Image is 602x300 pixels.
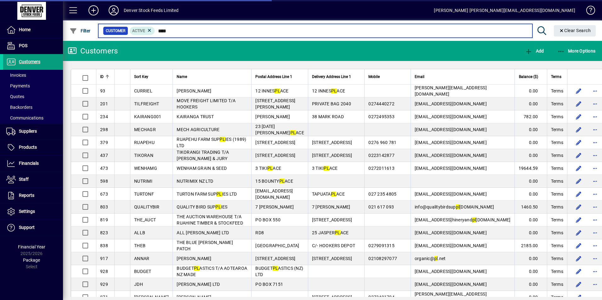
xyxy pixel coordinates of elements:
[574,86,584,96] button: Edit
[514,136,547,149] td: 0.00
[368,114,395,119] span: 0272495353
[6,83,30,88] span: Payments
[434,5,575,15] div: [PERSON_NAME] [PERSON_NAME][EMAIL_ADDRESS][DOMAIN_NAME]
[415,101,487,106] span: [EMAIL_ADDRESS][DOMAIN_NAME]
[100,269,108,274] span: 928
[83,5,104,16] button: Add
[554,25,596,36] button: Clear
[255,243,299,248] span: [GEOGRAPHIC_DATA]
[590,112,600,122] button: More options
[255,140,295,145] span: [STREET_ADDRESS]
[177,214,243,225] span: THE AUCTION WAREHOUSE T/A RUAHINE TIMBER & STOCKFEED
[100,230,108,235] span: 823
[100,73,104,80] span: ID
[255,282,283,287] span: PO BOX 7151
[3,22,63,38] a: Home
[574,176,584,186] button: Edit
[557,48,596,53] span: More Options
[3,172,63,187] a: Staff
[415,230,487,235] span: [EMAIL_ADDRESS][DOMAIN_NAME]
[551,165,563,171] span: Terms
[19,129,37,134] span: Suppliers
[255,88,288,93] span: 12 INNES ACE
[3,81,63,91] a: Payments
[590,253,600,264] button: More options
[312,114,344,119] span: 38 MARK ROAD
[551,230,563,236] span: Terms
[514,123,547,136] td: 0.00
[100,295,108,300] span: 971
[514,188,547,201] td: 0.00
[514,226,547,239] td: 0.00
[134,295,169,300] span: [PERSON_NAME]
[312,140,352,145] span: [STREET_ADDRESS]
[574,163,584,173] button: Edit
[559,28,591,33] span: Clear Search
[177,192,237,197] span: TURTON FARM SUP IES LTD
[551,204,563,210] span: Terms
[177,282,220,287] span: [PERSON_NAME] LTD
[551,152,563,158] span: Terms
[415,166,487,171] span: [EMAIL_ADDRESS][DOMAIN_NAME]
[6,73,26,78] span: Invoices
[525,48,544,53] span: Add
[3,113,63,123] a: Communications
[574,241,584,251] button: Edit
[100,73,111,80] div: ID
[312,204,350,209] span: 7 [PERSON_NAME]
[255,73,292,80] span: Postal Address Line 1
[177,98,236,109] span: MOVE FREIGHT LIMITED T/A HOOKERS
[100,256,108,261] span: 917
[177,204,227,209] span: QUALITY BIRD SUP IES
[3,220,63,236] a: Support
[514,239,547,252] td: 2185.00
[177,179,213,184] span: NUTRIMIX NZ LTD
[3,204,63,219] a: Settings
[255,179,293,184] span: 15 BOUNTY ACE
[194,266,200,271] em: PL
[177,73,247,80] div: Name
[134,166,157,171] span: WENHAMG
[368,140,396,145] span: 0276 960 781
[215,204,221,209] em: PL
[519,73,544,80] div: Balance ($)
[574,137,584,147] button: Edit
[368,243,395,248] span: 0279091315
[415,140,487,145] span: [EMAIL_ADDRESS][DOMAIN_NAME]
[177,137,246,148] span: RUAPEHU FARM SUP IES (1989) LTD
[100,179,108,184] span: 598
[273,266,278,271] em: PL
[368,73,380,80] span: Mobile
[279,179,285,184] em: PL
[324,166,329,171] em: PL
[255,256,295,261] span: [STREET_ADDRESS]
[574,112,584,122] button: Edit
[590,266,600,276] button: More options
[551,114,563,120] span: Terms
[456,204,460,209] em: pl
[134,127,156,132] span: MECHAGR
[100,166,108,171] span: 473
[134,204,160,209] span: QUALITYBIR
[130,27,155,35] mat-chip: Activation Status: Active
[3,140,63,155] a: Products
[100,282,108,287] span: 929
[3,188,63,203] a: Reports
[551,101,563,107] span: Terms
[177,240,233,251] span: THE BLUE [PERSON_NAME] PATCH
[590,86,600,96] button: More options
[18,244,45,249] span: Financial Year
[132,29,145,33] span: Active
[551,88,563,94] span: Terms
[368,295,395,300] span: 0273491794
[519,73,538,80] span: Balance ($)
[3,38,63,54] a: POS
[415,217,511,222] span: [EMAIL_ADDRESS]hineryand [DOMAIN_NAME]
[331,88,337,93] em: PL
[574,150,584,160] button: Edit
[6,105,32,110] span: Backorders
[312,88,345,93] span: 12 INNES ACE
[590,202,600,212] button: More options
[368,73,407,80] div: Mobile
[514,149,547,162] td: 0.00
